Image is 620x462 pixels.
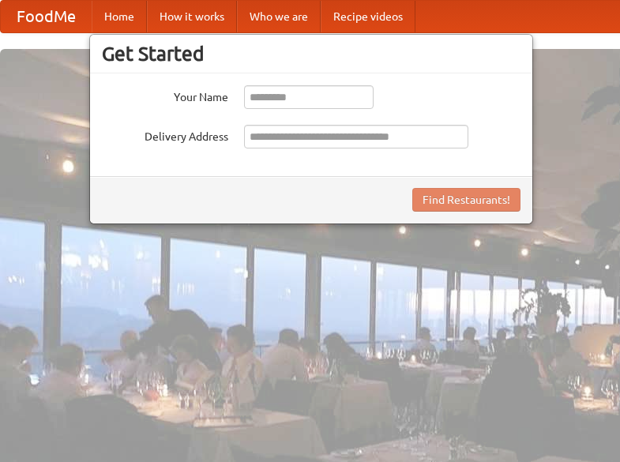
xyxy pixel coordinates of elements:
[237,1,321,32] a: Who we are
[102,125,228,145] label: Delivery Address
[412,188,520,212] button: Find Restaurants!
[102,85,228,105] label: Your Name
[147,1,237,32] a: How it works
[92,1,147,32] a: Home
[321,1,415,32] a: Recipe videos
[1,1,92,32] a: FoodMe
[102,42,520,66] h3: Get Started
